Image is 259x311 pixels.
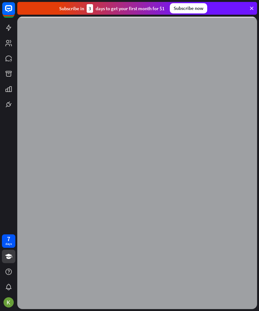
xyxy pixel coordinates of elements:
[2,234,15,248] a: 7 days
[59,4,165,13] div: Subscribe in days to get your first month for $1
[5,242,12,246] div: days
[7,236,10,242] div: 7
[170,3,207,13] div: Subscribe now
[87,4,93,13] div: 3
